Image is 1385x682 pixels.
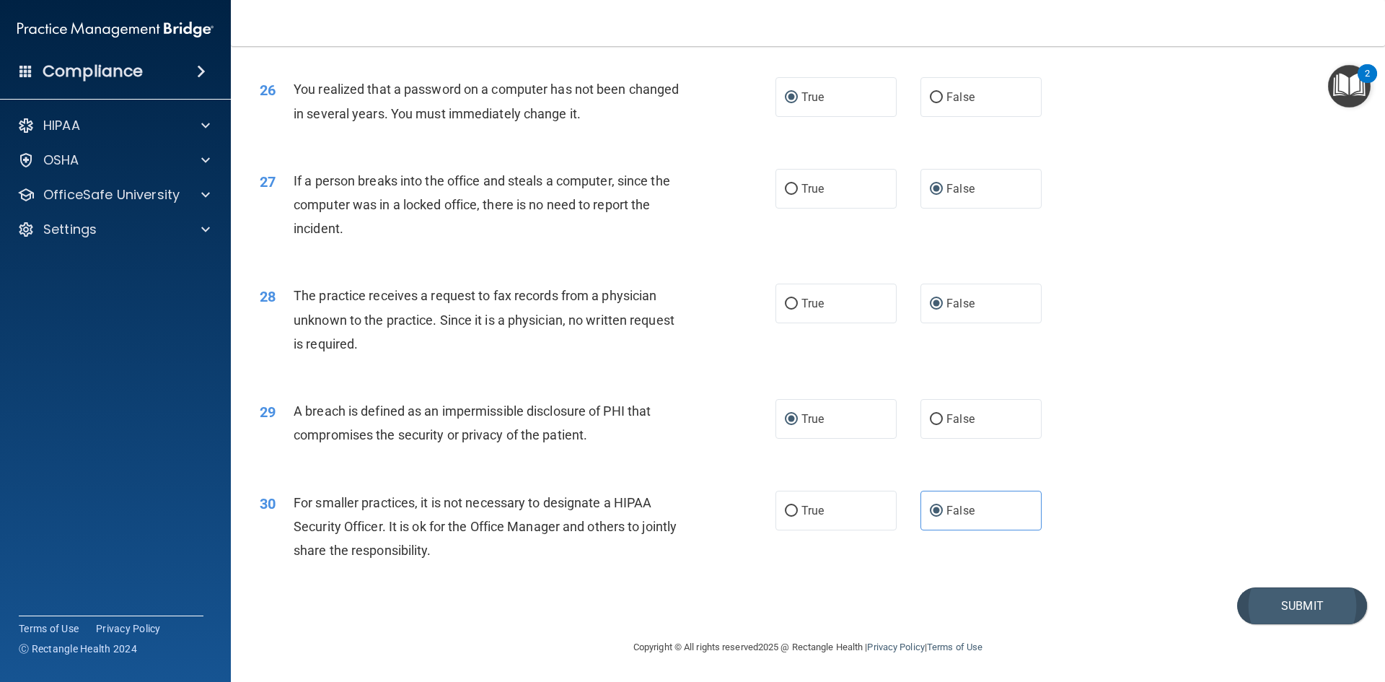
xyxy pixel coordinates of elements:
span: True [801,182,824,196]
a: Privacy Policy [96,621,161,636]
span: 26 [260,82,276,99]
input: False [930,92,943,103]
input: False [930,184,943,195]
span: False [946,504,975,517]
p: HIPAA [43,117,80,134]
span: Ⓒ Rectangle Health 2024 [19,642,137,656]
span: 29 [260,403,276,421]
span: False [946,297,975,310]
span: False [946,182,975,196]
span: True [801,90,824,104]
div: 2 [1365,74,1370,92]
span: For smaller practices, it is not necessary to designate a HIPAA Security Officer. It is ok for th... [294,495,677,558]
p: Settings [43,221,97,238]
a: Terms of Use [927,642,982,652]
button: Open Resource Center, 2 new notifications [1328,65,1371,108]
a: OfficeSafe University [17,186,210,204]
span: True [801,412,824,426]
a: Terms of Use [19,621,79,636]
span: 30 [260,495,276,512]
span: True [801,504,824,517]
span: False [946,90,975,104]
span: If a person breaks into the office and steals a computer, since the computer was in a locked offi... [294,173,670,236]
input: True [785,92,798,103]
a: Settings [17,221,210,238]
span: A breach is defined as an impermissible disclosure of PHI that compromises the security or privac... [294,403,651,442]
a: OSHA [17,152,210,169]
input: False [930,506,943,517]
input: False [930,299,943,310]
a: Privacy Policy [867,642,924,652]
button: Submit [1237,587,1367,624]
input: True [785,414,798,425]
a: HIPAA [17,117,210,134]
span: 27 [260,173,276,191]
input: True [785,299,798,310]
span: 28 [260,288,276,305]
span: The practice receives a request to fax records from a physician unknown to the practice. Since it... [294,288,674,351]
span: True [801,297,824,310]
span: False [946,412,975,426]
span: You realized that a password on a computer has not been changed in several years. You must immedi... [294,82,679,121]
img: PMB logo [17,15,214,44]
h4: Compliance [43,61,143,82]
input: False [930,414,943,425]
p: OfficeSafe University [43,186,180,204]
input: True [785,506,798,517]
input: True [785,184,798,195]
div: Copyright © All rights reserved 2025 @ Rectangle Health | | [545,624,1071,670]
p: OSHA [43,152,79,169]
